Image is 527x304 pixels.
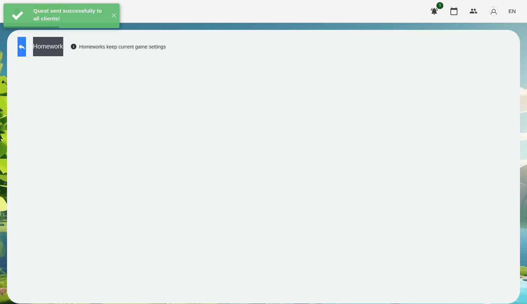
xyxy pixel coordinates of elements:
[508,7,516,15] span: EN
[33,37,63,56] button: Homework
[70,43,166,50] div: Homeworks keep current game settings
[436,2,443,9] span: 1
[489,6,499,16] img: avatar_s.png
[506,5,519,18] button: EN
[33,7,105,22] div: Quest sent successfully to all clients!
